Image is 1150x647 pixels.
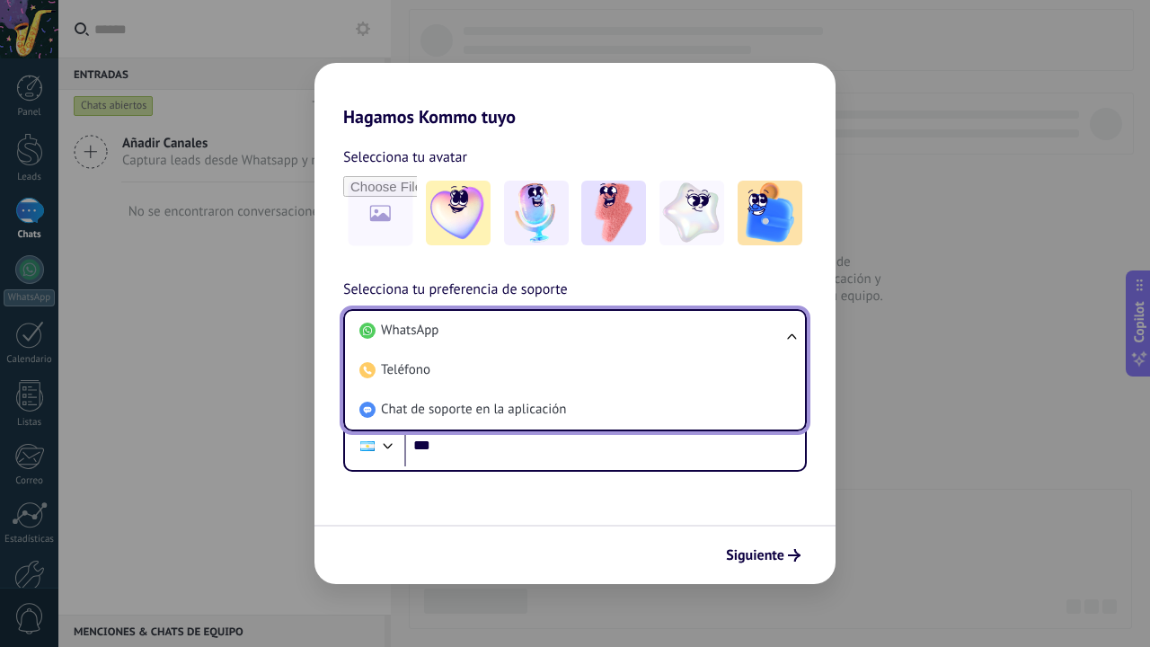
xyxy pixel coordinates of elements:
[504,181,569,245] img: -2.jpeg
[426,181,491,245] img: -1.jpeg
[381,401,566,419] span: Chat de soporte en la aplicación
[343,146,467,169] span: Selecciona tu avatar
[314,63,836,128] h2: Hagamos Kommo tuyo
[718,540,809,571] button: Siguiente
[381,361,430,379] span: Teléfono
[343,279,568,302] span: Selecciona tu preferencia de soporte
[350,427,385,465] div: Argentina: + 54
[738,181,802,245] img: -5.jpeg
[581,181,646,245] img: -3.jpeg
[726,549,784,562] span: Siguiente
[659,181,724,245] img: -4.jpeg
[381,322,438,340] span: WhatsApp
